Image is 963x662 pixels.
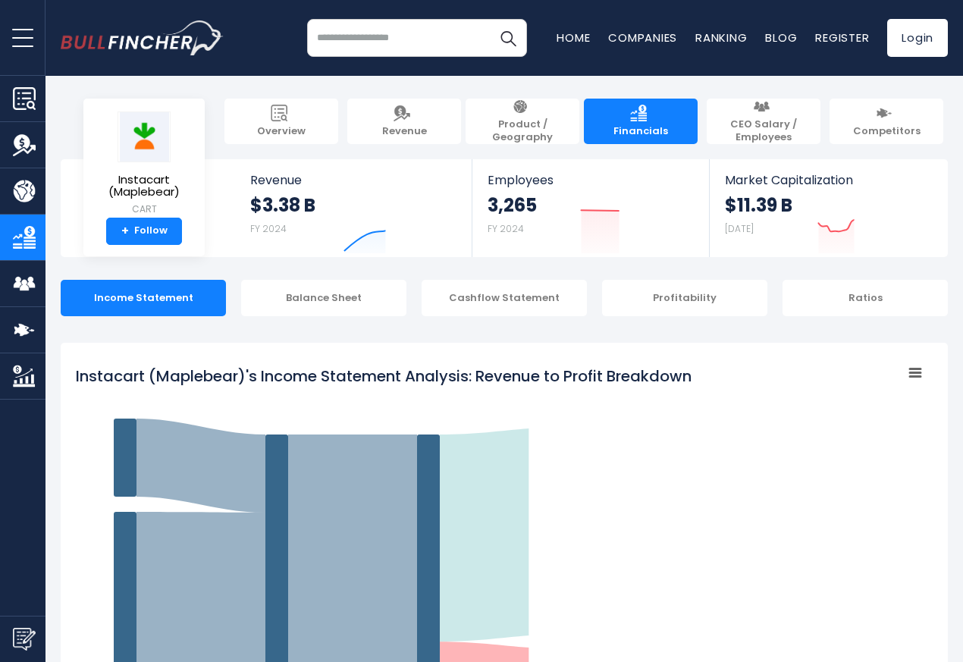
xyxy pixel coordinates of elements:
strong: + [121,224,129,238]
button: Search [489,19,527,57]
a: Overview [224,99,338,144]
span: Financials [613,125,668,138]
span: Revenue [250,173,457,187]
span: Market Capitalization [725,173,931,187]
div: Balance Sheet [241,280,406,316]
a: CEO Salary / Employees [707,99,820,144]
div: Income Statement [61,280,226,316]
a: Product / Geography [466,99,579,144]
a: Ranking [695,30,747,45]
tspan: Instacart (Maplebear)'s Income Statement Analysis: Revenue to Profit Breakdown [76,366,692,387]
a: Home [557,30,590,45]
span: Product / Geography [473,118,572,144]
a: Financials [584,99,698,144]
div: Profitability [602,280,767,316]
a: Market Capitalization $11.39 B [DATE] [710,159,946,257]
img: bullfincher logo [61,20,224,55]
a: Register [815,30,869,45]
small: CART [96,202,193,216]
strong: $11.39 B [725,193,792,217]
small: FY 2024 [488,222,524,235]
a: +Follow [106,218,182,245]
a: Blog [765,30,797,45]
div: Cashflow Statement [422,280,587,316]
span: Competitors [853,125,921,138]
strong: $3.38 B [250,193,315,217]
span: Overview [257,125,306,138]
span: CEO Salary / Employees [714,118,813,144]
span: Revenue [382,125,427,138]
a: Companies [608,30,677,45]
a: Login [887,19,948,57]
a: Revenue $3.38 B FY 2024 [235,159,472,257]
a: Employees 3,265 FY 2024 [472,159,708,257]
small: [DATE] [725,222,754,235]
strong: 3,265 [488,193,537,217]
a: Go to homepage [61,20,224,55]
span: Employees [488,173,693,187]
div: Ratios [783,280,948,316]
a: Competitors [830,99,943,144]
a: Instacart (Maplebear) CART [95,111,193,218]
small: FY 2024 [250,222,287,235]
a: Revenue [347,99,461,144]
span: Instacart (Maplebear) [96,174,193,199]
